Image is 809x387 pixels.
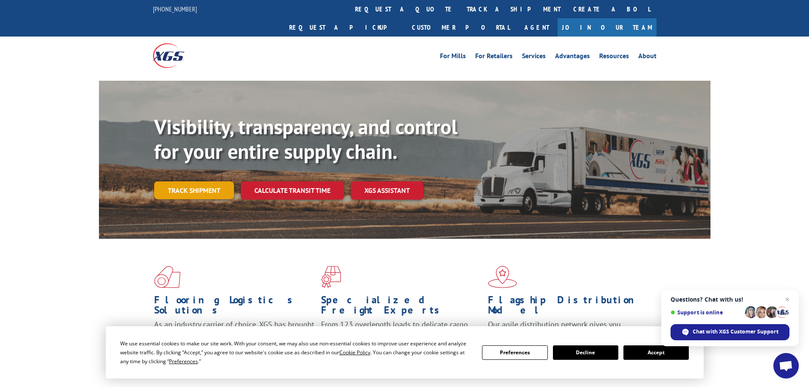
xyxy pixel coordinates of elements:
a: Calculate transit time [241,181,344,200]
div: Cookie Consent Prompt [106,326,704,379]
a: XGS ASSISTANT [351,181,423,200]
span: Cookie Policy [339,349,370,356]
span: Preferences [169,358,198,365]
a: Request a pickup [283,18,406,37]
a: Advantages [555,53,590,62]
b: Visibility, transparency, and control for your entire supply chain. [154,113,457,164]
span: Chat with XGS Customer Support [693,328,778,336]
a: For Retailers [475,53,513,62]
a: Join Our Team [558,18,657,37]
a: Track shipment [154,181,234,199]
img: xgs-icon-focused-on-flooring-red [321,266,341,288]
span: Our agile distribution network gives you nationwide inventory management on demand. [488,319,644,339]
h1: Specialized Freight Experts [321,295,482,319]
div: We use essential cookies to make our site work. With your consent, we may also use non-essential ... [120,339,472,366]
img: xgs-icon-total-supply-chain-intelligence-red [154,266,180,288]
button: Accept [623,345,689,360]
a: Open chat [773,353,799,379]
a: Customer Portal [406,18,516,37]
a: Services [522,53,546,62]
a: For Mills [440,53,466,62]
a: Agent [516,18,558,37]
button: Preferences [482,345,547,360]
span: Chat with XGS Customer Support [671,324,789,340]
h1: Flagship Distribution Model [488,295,648,319]
span: As an industry carrier of choice, XGS has brought innovation and dedication to flooring logistics... [154,319,314,350]
a: Resources [599,53,629,62]
button: Decline [553,345,618,360]
img: xgs-icon-flagship-distribution-model-red [488,266,517,288]
a: About [638,53,657,62]
h1: Flooring Logistics Solutions [154,295,315,319]
a: [PHONE_NUMBER] [153,5,197,13]
p: From 123 overlength loads to delicate cargo, our experienced staff knows the best way to move you... [321,319,482,357]
span: Questions? Chat with us! [671,296,789,303]
span: Support is online [671,309,742,316]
